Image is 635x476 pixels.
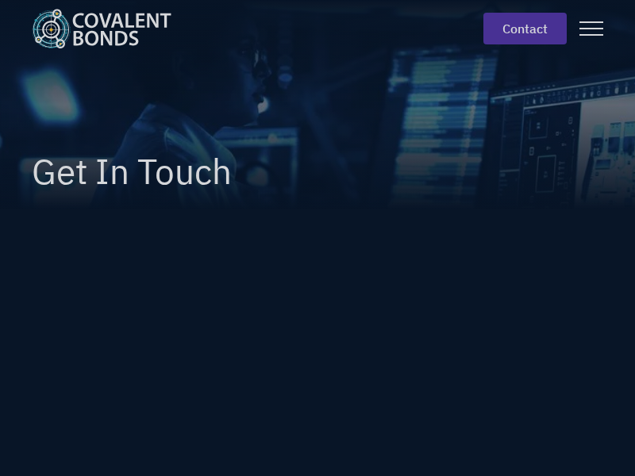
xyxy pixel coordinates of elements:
[32,9,184,48] a: home
[32,9,171,48] img: Covalent Bonds White / Teal Logo
[32,152,603,190] h1: Get In Touch
[32,409,95,424] span: First Name
[483,13,567,44] a: contact
[32,290,305,375] div: Talk to us about ensuring your marketing has optimal business impact.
